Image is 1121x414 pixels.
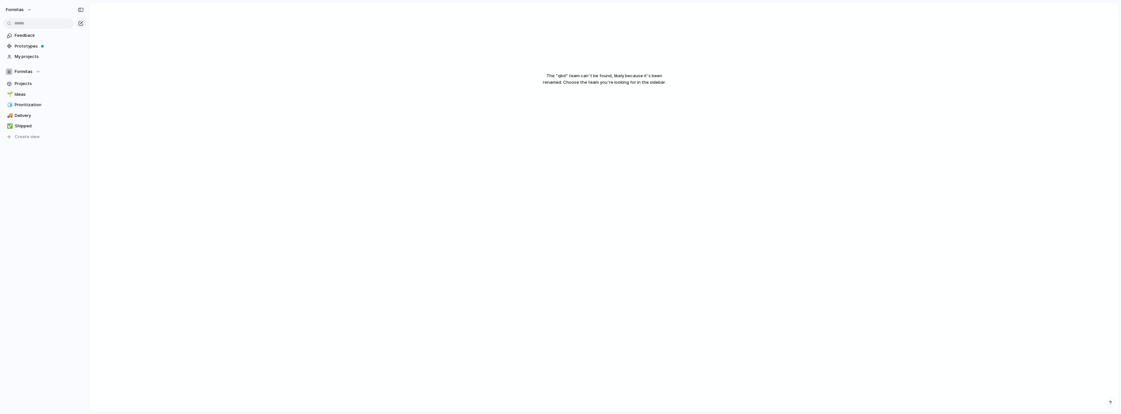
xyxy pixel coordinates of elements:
a: 🧊Prioritization [3,100,86,110]
button: Formitas [3,5,35,15]
span: Formitas [6,7,24,13]
a: Prototypes [3,41,86,51]
a: 🚚Delivery [3,111,86,121]
a: Projects [3,79,86,89]
span: Feedback [15,32,84,39]
div: 🌱 [7,91,11,98]
button: Formitas [3,67,86,77]
div: ✅ [7,122,11,130]
button: 🌱 [6,91,12,98]
button: 🚚 [6,112,12,119]
div: 🧊 [7,101,11,109]
button: ✅ [6,123,12,129]
a: ✅Shipped [3,121,86,131]
span: Prioritization [15,102,84,108]
button: 🧊 [6,102,12,108]
a: My projects [3,52,86,62]
span: Ideas [15,91,84,98]
span: Prototypes [15,43,84,50]
span: Formitas [15,68,33,75]
span: Shipped [15,123,84,129]
span: The " qbd " team can't be found, likely because it's been renamed. Choose the team you're looking... [498,73,710,85]
span: Create view [15,134,40,140]
div: 🚚 [7,112,11,119]
span: Delivery [15,112,84,119]
a: 🌱Ideas [3,90,86,99]
span: Projects [15,80,84,87]
a: Feedback [3,31,86,40]
span: My projects [15,53,84,60]
button: Create view [3,132,86,142]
